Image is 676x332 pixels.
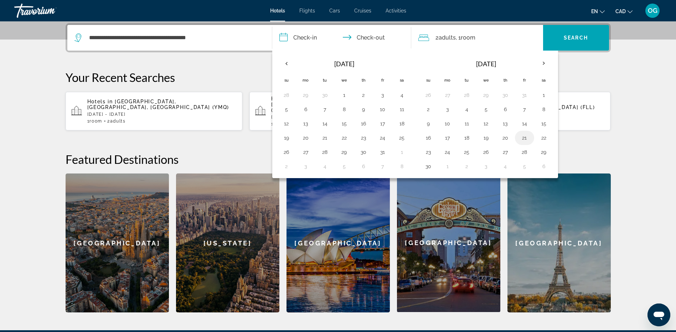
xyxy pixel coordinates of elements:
[89,119,102,124] span: Room
[442,161,453,171] button: Day 1
[411,25,543,51] button: Travelers: 2 adults, 0 children
[319,119,331,129] button: Day 14
[319,133,331,143] button: Day 21
[281,147,292,157] button: Day 26
[507,173,611,312] a: [GEOGRAPHIC_DATA]
[358,90,369,100] button: Day 2
[480,119,492,129] button: Day 12
[396,147,408,157] button: Day 1
[270,8,285,14] span: Hotels
[319,104,331,114] button: Day 7
[110,119,126,124] span: Adults
[281,133,292,143] button: Day 19
[480,161,492,171] button: Day 3
[591,6,605,16] button: Change language
[397,173,500,312] a: [GEOGRAPHIC_DATA]
[14,1,86,20] a: Travorium
[66,70,611,84] p: Your Recent Searches
[647,304,670,326] iframe: Button to launch messaging window
[339,147,350,157] button: Day 29
[272,25,411,51] button: Check in and out dates
[87,99,229,110] span: [GEOGRAPHIC_DATA], [GEOGRAPHIC_DATA], [GEOGRAPHIC_DATA] (YMQ)
[271,121,286,126] span: 1
[538,133,549,143] button: Day 22
[339,90,350,100] button: Day 1
[461,90,473,100] button: Day 28
[442,119,453,129] button: Day 10
[461,133,473,143] button: Day 18
[519,119,530,129] button: Day 14
[358,133,369,143] button: Day 23
[538,90,549,100] button: Day 1
[358,147,369,157] button: Day 30
[519,133,530,143] button: Day 21
[534,55,553,72] button: Next month
[538,119,549,129] button: Day 15
[500,147,511,157] button: Day 27
[66,152,611,166] h2: Featured Destinations
[300,161,311,171] button: Day 3
[519,104,530,114] button: Day 7
[643,3,662,18] button: User Menu
[538,147,549,157] button: Day 29
[176,173,279,312] div: [US_STATE]
[319,90,331,100] button: Day 30
[271,96,297,102] span: Hotels in
[480,133,492,143] button: Day 19
[339,161,350,171] button: Day 5
[423,133,434,143] button: Day 16
[423,147,434,157] button: Day 23
[107,119,126,124] span: 2
[354,8,371,14] span: Cruises
[386,8,406,14] a: Activities
[519,161,530,171] button: Day 5
[339,133,350,143] button: Day 22
[319,161,331,171] button: Day 4
[439,34,456,41] span: Adults
[299,8,315,14] a: Flights
[438,55,534,72] th: [DATE]
[358,104,369,114] button: Day 9
[435,33,456,43] span: 2
[339,104,350,114] button: Day 8
[281,104,292,114] button: Day 5
[423,104,434,114] button: Day 2
[519,147,530,157] button: Day 28
[396,133,408,143] button: Day 25
[423,119,434,129] button: Day 9
[300,147,311,157] button: Day 27
[461,119,473,129] button: Day 11
[648,7,657,14] span: OG
[67,25,609,51] div: Search widget
[377,90,388,100] button: Day 3
[87,99,113,104] span: Hotels in
[442,147,453,157] button: Day 24
[423,161,434,171] button: Day 30
[500,161,511,171] button: Day 4
[358,119,369,129] button: Day 16
[461,104,473,114] button: Day 4
[423,90,434,100] button: Day 26
[461,147,473,157] button: Day 25
[615,6,633,16] button: Change currency
[480,104,492,114] button: Day 5
[519,90,530,100] button: Day 31
[249,92,427,131] button: Hotels in [GEOGRAPHIC_DATA], [GEOGRAPHIC_DATA], [GEOGRAPHIC_DATA] ([GEOGRAPHIC_DATA])[DATE] - [DA...
[87,112,237,117] p: [DATE] - [DATE]
[329,8,340,14] a: Cars
[281,90,292,100] button: Day 28
[500,104,511,114] button: Day 6
[500,119,511,129] button: Day 13
[377,133,388,143] button: Day 24
[339,119,350,129] button: Day 15
[456,33,475,43] span: , 1
[461,161,473,171] button: Day 2
[377,161,388,171] button: Day 7
[377,104,388,114] button: Day 10
[500,133,511,143] button: Day 20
